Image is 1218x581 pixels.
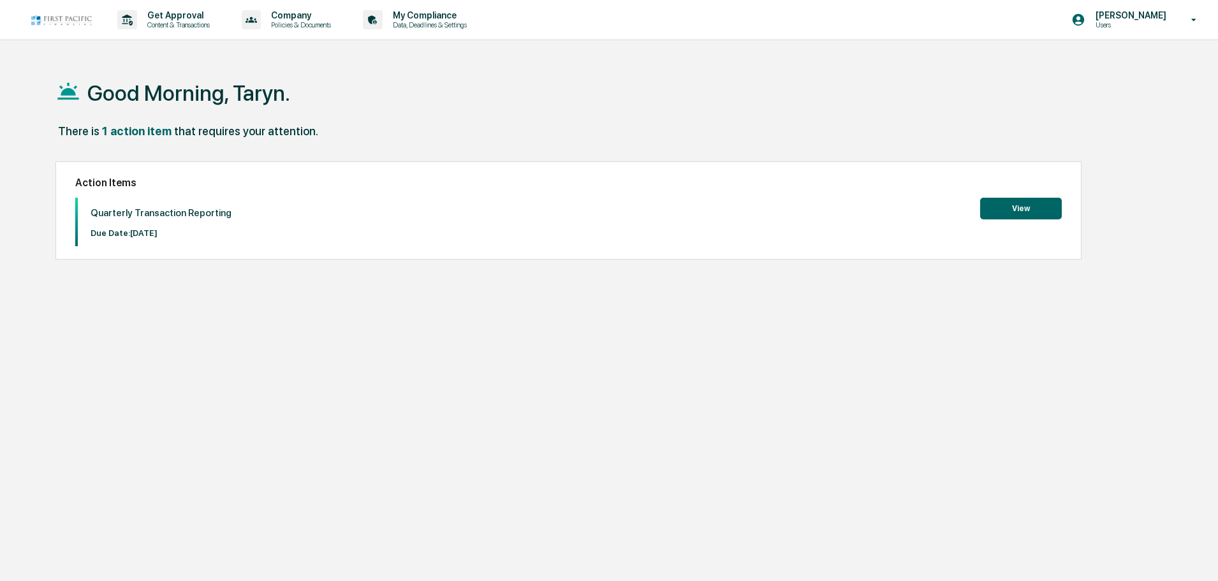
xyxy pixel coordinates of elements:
div: that requires your attention. [174,124,318,138]
div: There is [58,124,99,138]
p: Get Approval [137,10,216,20]
p: Quarterly Transaction Reporting [91,207,231,219]
p: [PERSON_NAME] [1085,10,1173,20]
p: Data, Deadlines & Settings [383,20,473,29]
div: 1 action item [102,124,172,138]
p: Policies & Documents [261,20,337,29]
p: Content & Transactions [137,20,216,29]
h1: Good Morning, Taryn. [87,80,290,106]
a: View [980,202,1062,214]
p: Due Date: [DATE] [91,228,231,238]
p: My Compliance [383,10,473,20]
img: logo [31,14,92,26]
h2: Action Items [75,177,1062,189]
button: View [980,198,1062,219]
p: Company [261,10,337,20]
p: Users [1085,20,1173,29]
